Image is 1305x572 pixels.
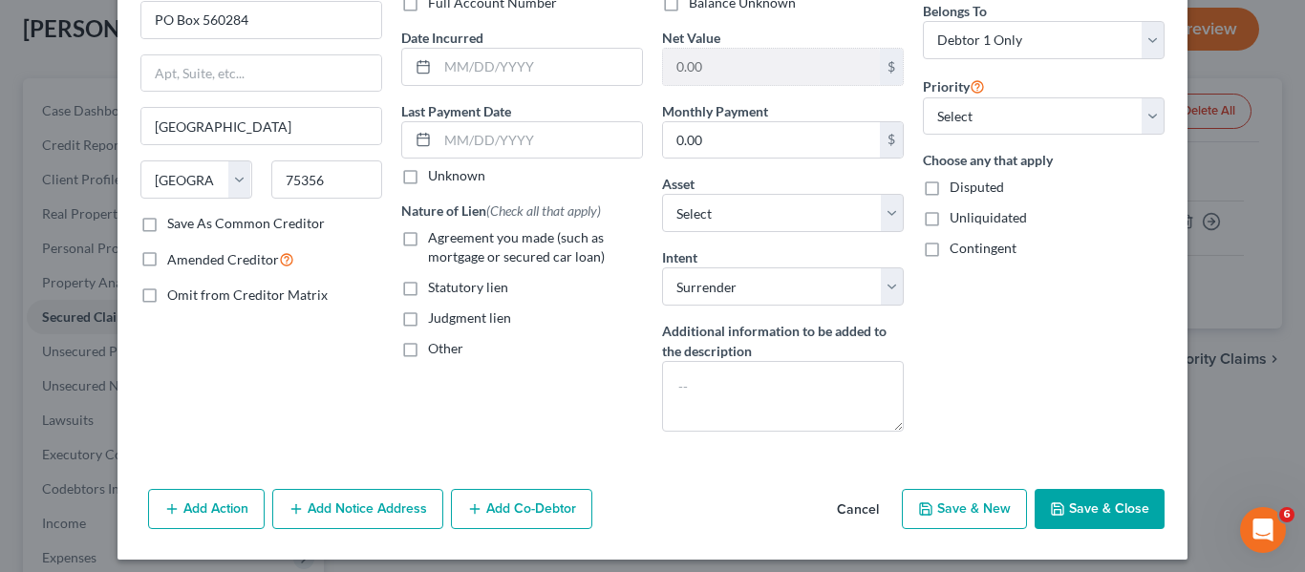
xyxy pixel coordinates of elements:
[662,176,695,192] span: Asset
[1035,489,1165,529] button: Save & Close
[428,279,508,295] span: Statutory lien
[662,247,697,267] label: Intent
[663,122,880,159] input: 0.00
[880,122,903,159] div: $
[486,202,601,219] span: (Check all that apply)
[1279,507,1294,522] span: 6
[662,101,768,121] label: Monthly Payment
[141,55,381,92] input: Apt, Suite, etc...
[428,166,485,185] label: Unknown
[428,340,463,356] span: Other
[662,321,904,361] label: Additional information to be added to the description
[923,74,985,97] label: Priority
[902,489,1027,529] button: Save & New
[428,229,605,265] span: Agreement you made (such as mortgage or secured car loan)
[272,489,443,529] button: Add Notice Address
[923,150,1165,170] label: Choose any that apply
[438,49,642,85] input: MM/DD/YYYY
[950,209,1027,225] span: Unliquidated
[148,489,265,529] button: Add Action
[438,122,642,159] input: MM/DD/YYYY
[950,179,1004,195] span: Disputed
[271,160,383,199] input: Enter zip...
[880,49,903,85] div: $
[141,2,381,38] input: Enter address...
[663,49,880,85] input: 0.00
[401,28,483,48] label: Date Incurred
[950,240,1016,256] span: Contingent
[167,286,328,303] span: Omit from Creditor Matrix
[923,3,987,19] span: Belongs To
[401,201,601,221] label: Nature of Lien
[822,491,894,529] button: Cancel
[451,489,592,529] button: Add Co-Debtor
[662,28,720,48] label: Net Value
[167,214,325,233] label: Save As Common Creditor
[141,108,381,144] input: Enter city...
[167,251,279,267] span: Amended Creditor
[1240,507,1286,553] iframe: Intercom live chat
[401,101,511,121] label: Last Payment Date
[428,309,511,326] span: Judgment lien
